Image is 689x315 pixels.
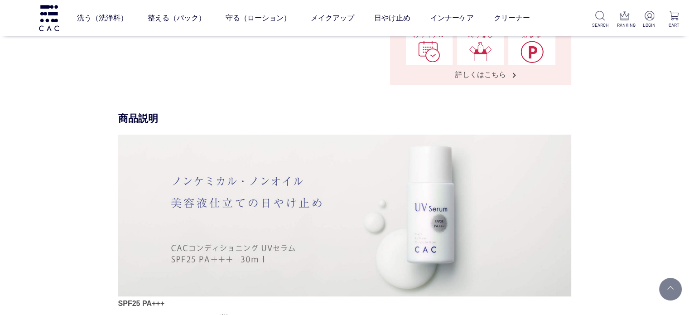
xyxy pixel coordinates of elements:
[666,22,682,29] p: CART
[666,11,682,29] a: CART
[226,5,291,31] a: 守る（ローション）
[38,5,60,31] img: logo
[311,5,354,31] a: メイクアップ
[592,22,608,29] p: SEARCH
[430,5,474,31] a: インナーケア
[446,70,515,79] span: 詳しくはこちら
[77,5,128,31] a: 洗う（洗浄料）
[520,40,544,63] img: ポイントが貯まる
[641,22,657,29] p: LOGIN
[148,5,206,31] a: 整える（パック）
[417,40,441,63] img: 選べるお届けサイクル
[374,5,410,31] a: 日やけ止め
[617,11,633,29] a: RANKING
[118,112,571,125] div: 商品説明
[118,300,164,307] span: SPF25 PA+++
[641,11,657,29] a: LOGIN
[494,5,530,31] a: クリーナー
[617,22,633,29] p: RANKING
[469,40,492,63] img: 回数・点数縛りなし
[592,11,608,29] a: SEARCH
